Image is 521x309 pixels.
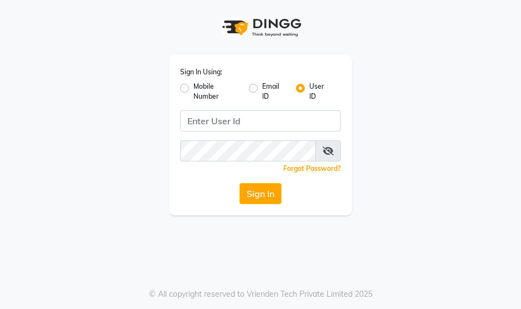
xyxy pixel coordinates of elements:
a: Forgot Password? [283,164,341,173]
label: Sign In Using: [180,67,222,77]
label: Mobile Number [193,82,240,102]
button: Sign In [239,183,282,204]
label: Email ID [262,82,287,102]
input: Username [180,110,341,131]
input: Username [180,140,316,161]
img: logo1.svg [216,11,305,44]
label: User ID [309,82,332,102]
